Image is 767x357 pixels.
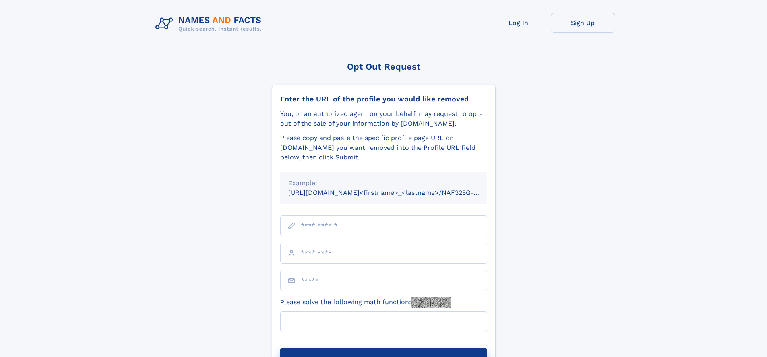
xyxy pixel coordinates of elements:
[280,109,487,128] div: You, or an authorized agent on your behalf, may request to opt-out of the sale of your informatio...
[486,13,551,33] a: Log In
[288,189,502,196] small: [URL][DOMAIN_NAME]<firstname>_<lastname>/NAF325G-xxxxxxxx
[280,297,451,308] label: Please solve the following math function:
[280,133,487,162] div: Please copy and paste the specific profile page URL on [DOMAIN_NAME] you want removed into the Pr...
[551,13,615,33] a: Sign Up
[272,62,496,72] div: Opt Out Request
[152,13,268,35] img: Logo Names and Facts
[280,95,487,103] div: Enter the URL of the profile you would like removed
[288,178,479,188] div: Example:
